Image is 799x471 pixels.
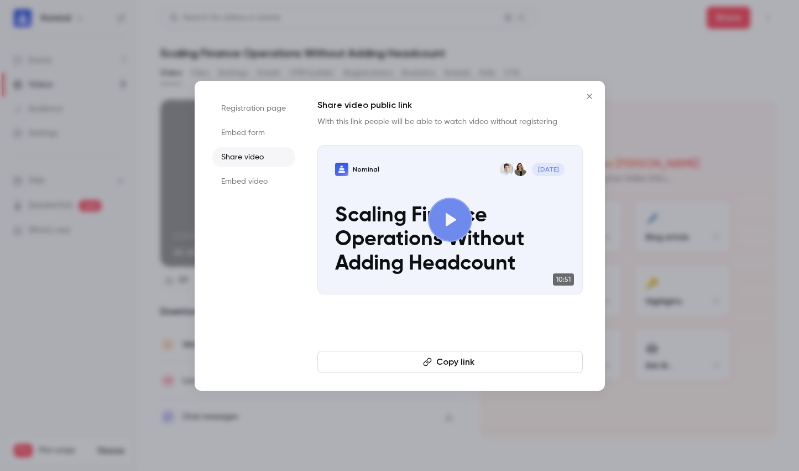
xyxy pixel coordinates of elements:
li: Embed video [212,172,295,191]
span: 10:51 [553,273,574,286]
p: With this link people will be able to watch video without registering [317,116,583,127]
li: Share video [212,147,295,167]
a: Scaling Finance Operations Without Adding HeadcountNominalStephanie, MonteliusGuy Leibovitz[DATE]... [317,145,583,294]
h1: Share video public link [317,99,583,112]
li: Embed form [212,123,295,143]
button: Close [578,85,600,107]
li: Registration page [212,99,295,118]
button: Copy link [317,351,583,373]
